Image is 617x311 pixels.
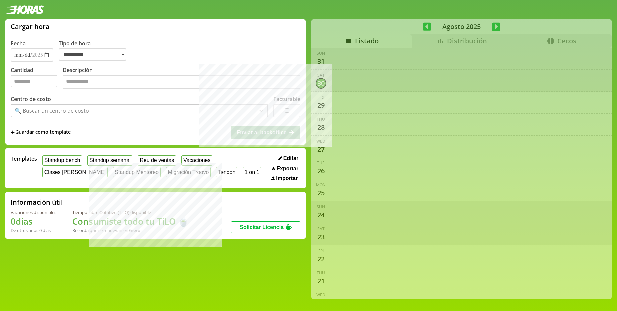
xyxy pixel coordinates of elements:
[11,22,50,31] h1: Cargar hora
[87,155,132,165] button: Standup semanal
[63,75,300,89] textarea: Descripción
[270,165,300,172] button: Exportar
[72,227,189,233] div: Recordá que se renuevan en
[11,198,63,207] h2: Información útil
[181,155,212,165] button: Vacaciones
[59,40,132,62] label: Tipo de hora
[11,129,71,136] span: +Guardar como template
[11,66,63,91] label: Cantidad
[138,155,176,165] button: Reu de ventas
[243,167,261,177] button: 1 on 1
[11,75,57,87] input: Cantidad
[72,215,189,227] h1: Consumiste todo tu TiLO 🍵
[283,155,298,161] span: Editar
[216,167,237,177] button: Tendón
[231,221,300,233] button: Solicitar Licencia
[42,167,108,177] button: Clases [PERSON_NAME]
[11,209,56,215] div: Vacaciones disponibles
[166,167,211,177] button: Migración Troovo
[42,155,82,165] button: Standup bench
[276,166,298,172] span: Exportar
[113,167,161,177] button: Standup Mentoreo
[5,5,44,14] img: logotipo
[72,209,189,215] div: Tiempo Libre Optativo (TiLO) disponible
[11,129,15,136] span: +
[240,224,284,230] span: Solicitar Licencia
[59,48,126,61] select: Tipo de hora
[11,215,56,227] h1: 0 días
[276,175,298,181] span: Importar
[11,95,51,103] label: Centro de costo
[11,227,56,233] div: De otros años: 0 días
[273,95,300,103] label: Facturable
[276,155,300,162] button: Editar
[11,155,37,162] span: Templates
[15,107,89,114] div: 🔍 Buscar un centro de costo
[128,227,140,233] b: Enero
[11,40,26,47] label: Fecha
[63,66,300,91] label: Descripción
